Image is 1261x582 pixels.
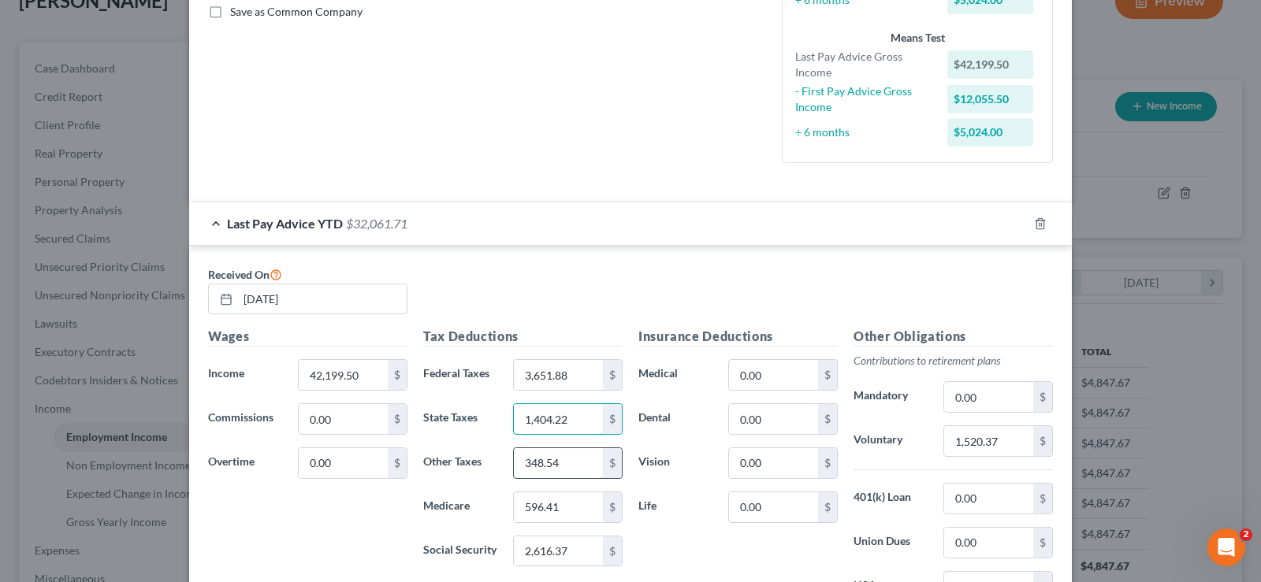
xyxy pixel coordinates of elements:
input: 0.00 [299,360,388,390]
input: 0.00 [944,382,1033,412]
label: Medical [630,359,720,391]
input: 0.00 [944,484,1033,513]
span: Income [208,366,244,380]
div: $ [603,360,622,390]
label: Received On [208,265,282,284]
div: $ [818,448,837,478]
div: Last Pay Advice Gross Income [787,49,939,80]
input: 0.00 [729,360,818,390]
div: $ [1033,484,1052,513]
label: Life [630,491,720,523]
span: Last Pay Advice YTD [227,216,343,231]
h5: Tax Deductions [423,327,623,347]
div: $42,199.50 [947,50,1034,79]
iframe: Intercom live chat [1207,528,1245,566]
input: 0.00 [514,404,603,434]
input: 0.00 [729,404,818,434]
label: Mandatory [846,381,936,413]
input: 0.00 [729,448,818,478]
input: 0.00 [299,404,388,434]
div: $ [1033,528,1052,558]
div: $ [1033,426,1052,456]
div: $ [388,448,407,478]
input: 0.00 [514,448,603,478]
input: 0.00 [514,492,603,522]
input: 0.00 [729,492,818,522]
input: 0.00 [299,448,388,478]
label: Dental [630,403,720,435]
div: ÷ 6 months [787,124,939,140]
h5: Other Obligations [854,327,1053,347]
label: Overtime [200,447,290,479]
label: 401(k) Loan [846,483,936,514]
span: 2 [1240,528,1252,541]
div: Means Test [795,30,1040,46]
input: MM/DD/YYYY [238,284,407,314]
div: $ [603,492,622,522]
div: $ [818,404,837,434]
label: State Taxes [415,403,505,435]
div: $ [1033,382,1052,412]
h5: Wages [208,327,407,347]
label: Other Taxes [415,447,505,479]
div: $ [818,360,837,390]
span: $32,061.71 [346,216,407,231]
input: 0.00 [944,528,1033,558]
label: Commissions [200,403,290,435]
div: $ [603,536,622,566]
div: $5,024.00 [947,118,1034,146]
div: $ [603,404,622,434]
div: $ [388,360,407,390]
div: - First Pay Advice Gross Income [787,83,939,115]
input: 0.00 [514,536,603,566]
input: 0.00 [514,360,603,390]
label: Social Security [415,536,505,567]
div: $ [388,404,407,434]
label: Voluntary [846,425,936,457]
span: Save as Common Company [230,5,363,18]
div: $ [603,448,622,478]
h5: Insurance Deductions [638,327,838,347]
p: Contributions to retirement plans [854,353,1053,369]
label: Union Dues [846,527,936,558]
input: 0.00 [944,426,1033,456]
label: Vision [630,447,720,479]
div: $12,055.50 [947,85,1034,113]
label: Medicare [415,491,505,523]
label: Federal Taxes [415,359,505,391]
div: $ [818,492,837,522]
